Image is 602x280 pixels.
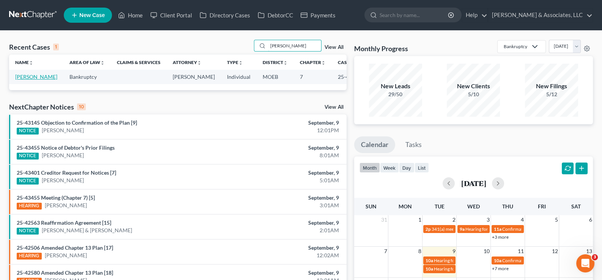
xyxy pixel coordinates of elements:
[399,163,414,173] button: day
[53,44,59,50] div: 1
[488,8,593,22] a: [PERSON_NAME] & Associates, LLC
[227,59,243,65] a: Typeunfold_more
[42,177,84,184] a: [PERSON_NAME]
[483,247,490,256] span: 10
[399,203,412,210] span: Mon
[502,203,513,210] span: Thu
[380,163,399,173] button: week
[294,70,332,84] td: 7
[452,215,456,224] span: 2
[434,258,493,263] span: Hearing for [PERSON_NAME]
[236,119,339,127] div: September, 9
[452,247,456,256] span: 9
[486,215,490,224] span: 3
[236,252,339,259] div: 12:02AM
[434,266,493,272] span: Hearing for [PERSON_NAME]
[325,45,344,50] a: View All
[236,269,339,277] div: September, 9
[111,55,167,70] th: Claims & Services
[17,128,39,135] div: NOTICE
[17,178,39,185] div: NOTICE
[197,61,202,65] i: unfold_more
[15,74,57,80] a: [PERSON_NAME]
[17,219,111,226] a: 25-42563 Reaffirmation Agreement [15]
[321,61,326,65] i: unfold_more
[399,136,429,153] a: Tasks
[354,44,408,53] h3: Monthly Progress
[462,8,487,22] a: Help
[257,70,294,84] td: MOEB
[17,244,113,251] a: 25-42506 Amended Chapter 13 Plan [17]
[9,42,59,52] div: Recent Cases
[425,266,433,272] span: 10a
[517,247,525,256] span: 11
[354,136,395,153] a: Calendar
[29,61,33,65] i: unfold_more
[460,226,465,232] span: 9a
[492,266,509,271] a: +7 more
[447,82,500,91] div: New Clients
[69,59,105,65] a: Area of Lawunfold_more
[300,59,326,65] a: Chapterunfold_more
[554,215,559,224] span: 5
[447,91,500,98] div: 5/10
[538,203,546,210] span: Fri
[147,8,196,22] a: Client Portal
[551,247,559,256] span: 12
[236,144,339,152] div: September, 9
[173,59,202,65] a: Attorneyunfold_more
[17,153,39,160] div: NOTICE
[504,43,527,50] div: Bankruptcy
[17,228,39,235] div: NOTICE
[432,226,505,232] span: 341(a) meeting for [PERSON_NAME]
[17,253,42,260] div: HEARING
[492,234,509,240] a: +3 more
[332,70,368,84] td: 25-43159
[592,254,598,260] span: 3
[461,179,486,187] h2: [DATE]
[525,91,578,98] div: 5/12
[77,103,86,110] div: 10
[196,8,254,22] a: Directory Cases
[325,105,344,110] a: View All
[236,244,339,252] div: September, 9
[236,127,339,134] div: 12:01PM
[17,269,113,276] a: 25-42580 Amended Chapter 13 Plan [18]
[15,59,33,65] a: Nameunfold_more
[268,40,321,51] input: Search by name...
[238,61,243,65] i: unfold_more
[263,59,288,65] a: Districtunfold_more
[9,102,86,111] div: NextChapter Notices
[467,203,480,210] span: Wed
[502,258,588,263] span: Confirmation hearing for [PERSON_NAME]
[221,70,257,84] td: Individual
[100,61,105,65] i: unfold_more
[502,226,588,232] span: Confirmation hearing for [PERSON_NAME]
[17,194,95,201] a: 25-43455 Meeting (Chapter 7) [5]
[114,8,147,22] a: Home
[42,152,84,159] a: [PERSON_NAME]
[418,215,422,224] span: 1
[236,202,339,209] div: 3:01AM
[435,203,444,210] span: Tue
[45,202,87,209] a: [PERSON_NAME]
[63,70,111,84] td: Bankruptcy
[236,227,339,234] div: 2:01AM
[585,247,593,256] span: 13
[588,215,593,224] span: 6
[414,163,429,173] button: list
[576,254,594,272] iframe: Intercom live chat
[380,8,449,22] input: Search by name...
[369,82,422,91] div: New Leads
[359,163,380,173] button: month
[369,91,422,98] div: 29/50
[418,247,422,256] span: 8
[297,8,339,22] a: Payments
[494,258,501,263] span: 10a
[283,61,288,65] i: unfold_more
[42,227,132,234] a: [PERSON_NAME] & [PERSON_NAME]
[79,13,105,18] span: New Case
[366,203,377,210] span: Sun
[236,177,339,184] div: 5:01AM
[380,215,388,224] span: 31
